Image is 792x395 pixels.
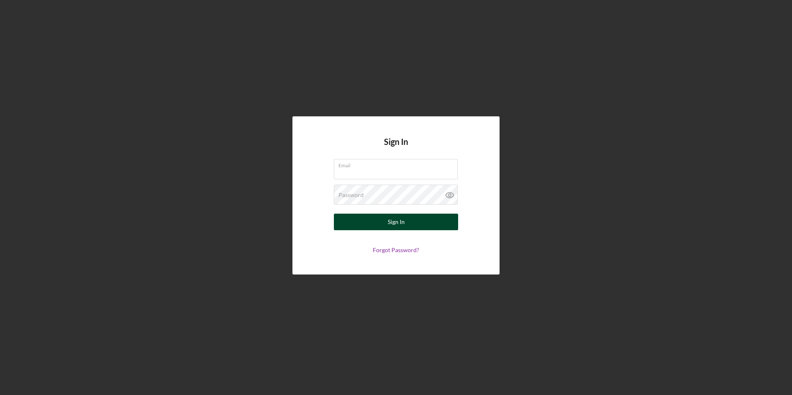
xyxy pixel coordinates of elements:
label: Email [338,159,458,169]
a: Forgot Password? [373,246,419,253]
div: Sign In [388,214,405,230]
label: Password [338,192,364,198]
h4: Sign In [384,137,408,159]
button: Sign In [334,214,458,230]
